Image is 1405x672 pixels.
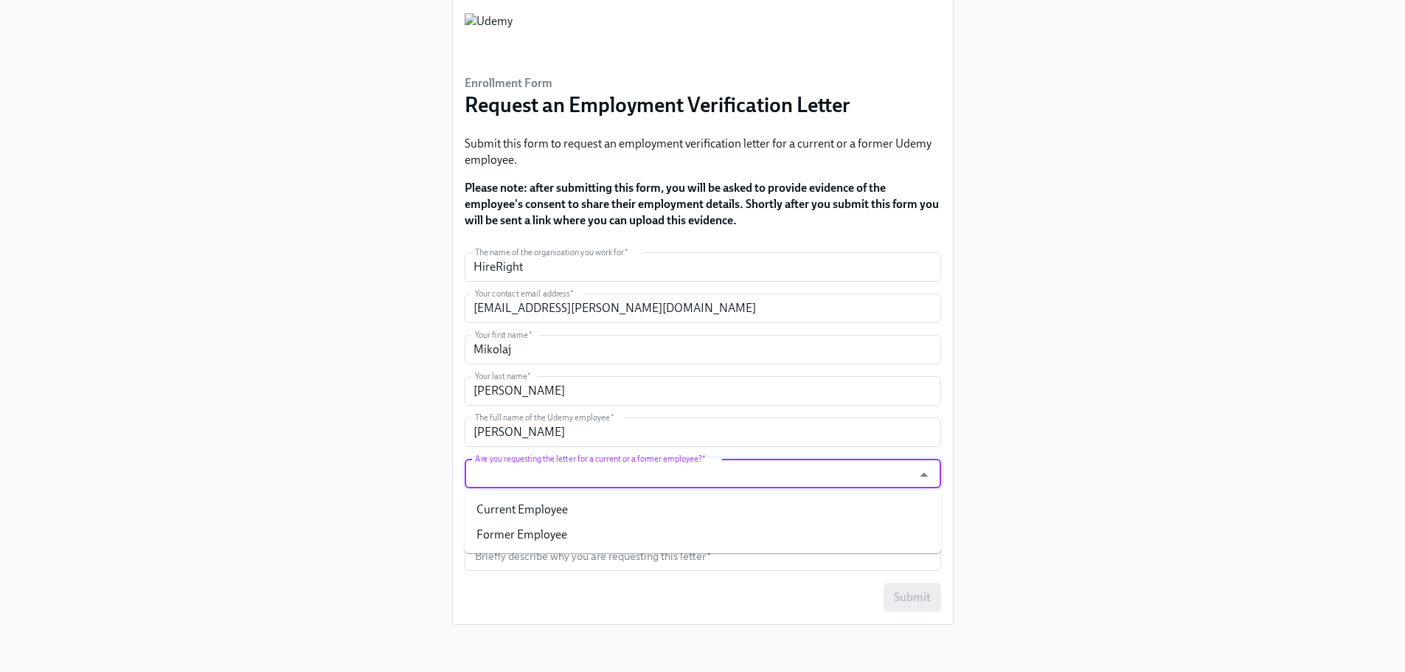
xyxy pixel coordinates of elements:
[465,75,850,91] h6: Enrollment Form
[465,497,941,522] li: Current Employee
[465,136,941,168] p: Submit this form to request an employment verification letter for a current or a former Udemy emp...
[465,522,941,547] li: Former Employee
[912,463,935,486] button: Close
[465,91,850,118] h3: Request an Employment Verification Letter
[465,181,939,227] strong: Please note: after submitting this form, you will be asked to provide evidence of the employee's ...
[465,13,513,58] img: Udemy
